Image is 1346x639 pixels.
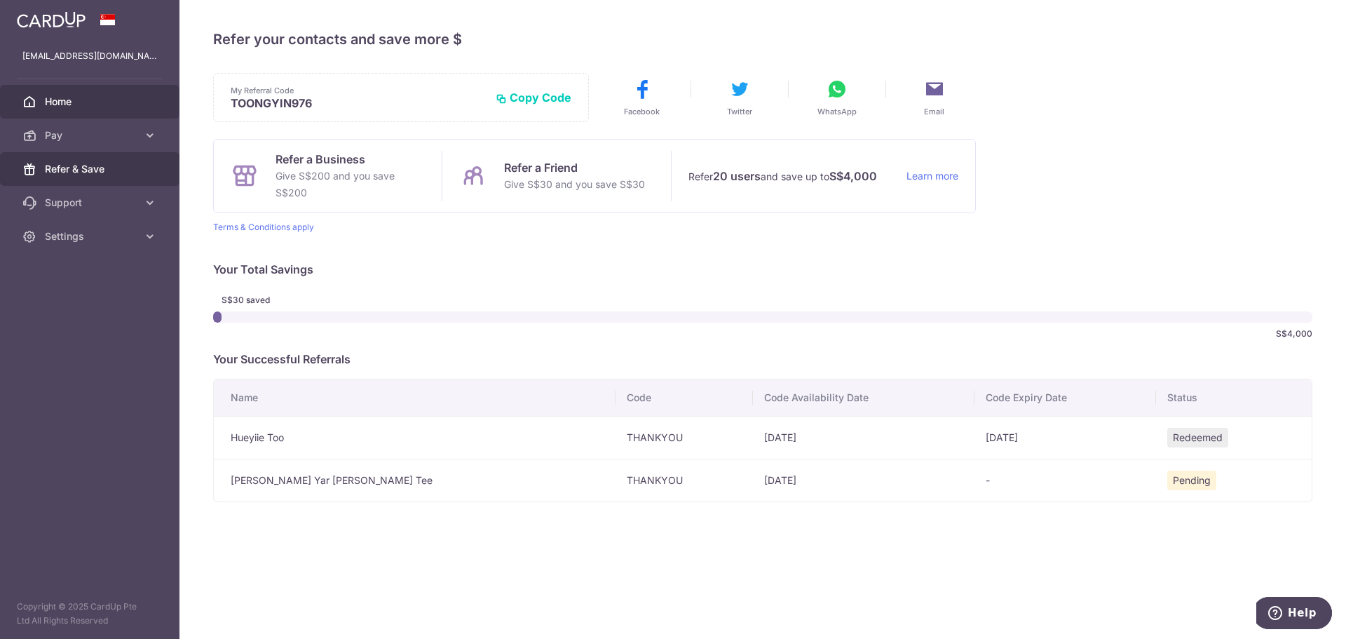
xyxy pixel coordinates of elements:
[688,168,895,185] p: Refer and save up to
[32,10,60,22] span: Help
[753,459,974,502] td: [DATE]
[1156,379,1312,416] th: Status
[906,168,958,185] a: Learn more
[974,379,1156,416] th: Code Expiry Date
[231,96,484,110] p: TOONGYIN976
[276,151,425,168] p: Refer a Business
[601,78,684,117] button: Facebook
[796,78,878,117] button: WhatsApp
[22,49,157,63] p: [EMAIL_ADDRESS][DOMAIN_NAME]
[727,106,752,117] span: Twitter
[753,379,974,416] th: Code Availability Date
[924,106,944,117] span: Email
[504,159,645,176] p: Refer a Friend
[698,78,781,117] button: Twitter
[817,106,857,117] span: WhatsApp
[1256,597,1332,632] iframe: Opens a widget where you can find more information
[974,459,1156,502] td: -
[222,295,294,306] span: S$30 saved
[713,168,761,184] strong: 20 users
[504,176,645,193] p: Give S$30 and you save S$30
[214,379,616,416] th: Name
[213,351,1312,368] p: Your Successful Referrals
[616,459,753,502] td: THANKYOU
[45,162,137,176] span: Refer & Save
[616,379,753,416] th: Code
[213,261,1312,278] p: Your Total Savings
[17,11,86,28] img: CardUp
[213,222,314,232] a: Terms & Conditions apply
[214,459,616,502] td: [PERSON_NAME] Yar [PERSON_NAME] Tee
[45,196,137,210] span: Support
[1167,471,1216,490] span: Pending
[45,229,137,243] span: Settings
[753,416,974,459] td: [DATE]
[616,416,753,459] td: THANKYOU
[829,168,877,184] strong: S$4,000
[624,106,660,117] span: Facebook
[213,28,1312,51] h4: Refer your contacts and save more $
[45,128,137,142] span: Pay
[1276,328,1312,339] span: S$4,000
[276,168,425,201] p: Give S$200 and you save S$200
[231,85,484,96] p: My Referral Code
[45,95,137,109] span: Home
[893,78,976,117] button: Email
[214,416,616,459] td: Hueyiie Too
[1167,428,1228,448] span: Redeemed
[496,90,571,105] button: Copy Code
[974,416,1156,459] td: [DATE]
